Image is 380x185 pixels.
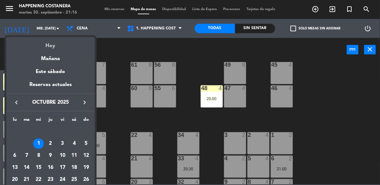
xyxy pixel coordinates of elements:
[9,162,20,173] div: 13
[57,162,68,173] div: 17
[79,98,90,107] button: keyboard_arrow_right
[45,139,56,149] div: 2
[68,150,80,162] td: 11 de octubre de 2025
[33,138,45,150] td: 1 de octubre de 2025
[57,174,68,185] div: 24
[9,174,20,185] div: 20
[21,162,32,173] div: 14
[80,162,92,174] td: 19 de octubre de 2025
[56,116,68,126] th: viernes
[81,162,92,173] div: 19
[33,174,44,185] div: 22
[81,139,92,149] div: 5
[57,150,68,161] div: 10
[69,162,80,173] div: 18
[6,81,95,94] div: Reservas actuales
[9,162,21,174] td: 13 de octubre de 2025
[21,174,32,185] div: 21
[45,162,56,173] div: 16
[45,162,56,174] td: 16 de octubre de 2025
[33,162,45,174] td: 15 de octubre de 2025
[21,150,33,162] td: 7 de octubre de 2025
[57,139,68,149] div: 3
[33,116,45,126] th: miércoles
[21,116,33,126] th: martes
[45,138,56,150] td: 2 de octubre de 2025
[80,116,92,126] th: domingo
[9,126,92,138] td: OCT.
[33,139,44,149] div: 1
[80,150,92,162] td: 12 de octubre de 2025
[33,150,45,162] td: 8 de octubre de 2025
[56,150,68,162] td: 10 de octubre de 2025
[81,174,92,185] div: 26
[69,174,80,185] div: 25
[81,150,92,161] div: 12
[13,99,20,106] i: keyboard_arrow_left
[69,150,80,161] div: 11
[45,150,56,161] div: 9
[6,50,95,63] div: Mañana
[68,162,80,174] td: 18 de octubre de 2025
[11,98,22,107] button: keyboard_arrow_left
[45,174,56,185] div: 23
[69,139,80,149] div: 4
[9,150,20,161] div: 6
[68,138,80,150] td: 4 de octubre de 2025
[81,99,88,106] i: keyboard_arrow_right
[21,150,32,161] div: 7
[56,138,68,150] td: 3 de octubre de 2025
[21,162,33,174] td: 14 de octubre de 2025
[45,150,56,162] td: 9 de octubre de 2025
[6,63,95,81] div: Este sábado
[68,116,80,126] th: sábado
[33,162,44,173] div: 15
[9,116,21,126] th: lunes
[22,98,79,107] span: octubre 2025
[9,150,21,162] td: 6 de octubre de 2025
[6,37,95,50] div: Hoy
[33,150,44,161] div: 8
[80,138,92,150] td: 5 de octubre de 2025
[45,116,56,126] th: jueves
[56,162,68,174] td: 17 de octubre de 2025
